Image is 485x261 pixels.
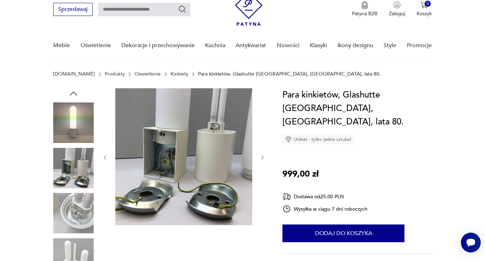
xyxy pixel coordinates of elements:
[352,1,377,17] a: Ikona medaluPatyna B2B
[53,148,94,188] img: Zdjęcie produktu Para kinkietów, Glashutte Limburg, Niemcy, lata 80.
[53,102,94,143] img: Zdjęcie produktu Para kinkietów, Glashutte Limburg, Niemcy, lata 80.
[310,32,327,59] a: Klasyki
[417,1,432,17] button: 0Koszyk
[53,7,93,12] a: Sprzedawaj
[282,205,368,213] div: Wysyłka w ciągu 7 dni roboczych
[420,1,428,9] img: Ikona koszyka
[361,1,368,9] img: Ikona medalu
[277,32,299,59] a: Nowości
[393,1,401,9] img: Ikonka użytkownika
[121,32,195,59] a: Dekoracje i przechowywanie
[282,224,404,242] button: Dodaj do koszyka
[53,32,70,59] a: Meble
[384,32,396,59] a: Style
[236,32,266,59] a: Antykwariat
[285,136,292,143] img: Ikona diamentu
[205,32,225,59] a: Kuchnia
[352,1,377,17] button: Patyna B2B
[53,3,93,16] button: Sprzedawaj
[407,32,432,59] a: Promocje
[115,88,252,225] img: Zdjęcie produktu Para kinkietów, Glashutte Limburg, Niemcy, lata 80.
[282,192,368,201] div: Dostawa od 25,00 PLN
[461,233,481,252] iframe: Smartsupp widget button
[53,193,94,233] img: Zdjęcie produktu Para kinkietów, Glashutte Limburg, Niemcy, lata 80.
[171,71,188,77] a: Kinkiety
[53,71,95,77] a: [DOMAIN_NAME]
[352,10,377,17] p: Patyna B2B
[282,88,434,129] h1: Para kinkietów, Glashutte [GEOGRAPHIC_DATA], [GEOGRAPHIC_DATA], lata 80.
[417,10,432,17] p: Koszyk
[282,167,319,181] p: 999,00 zł
[389,10,405,17] p: Zaloguj
[134,71,161,77] a: Oświetlenie
[282,192,291,201] img: Ikona dostawy
[81,32,111,59] a: Oświetlenie
[198,71,381,77] p: Para kinkietów, Glashutte [GEOGRAPHIC_DATA], [GEOGRAPHIC_DATA], lata 80.
[389,1,405,17] button: Zaloguj
[178,5,187,13] button: Szukaj
[425,1,431,7] div: 0
[337,32,373,59] a: Ikony designu
[282,134,354,145] div: Unikat - tylko jedna sztuka!
[105,71,125,77] a: Produkty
